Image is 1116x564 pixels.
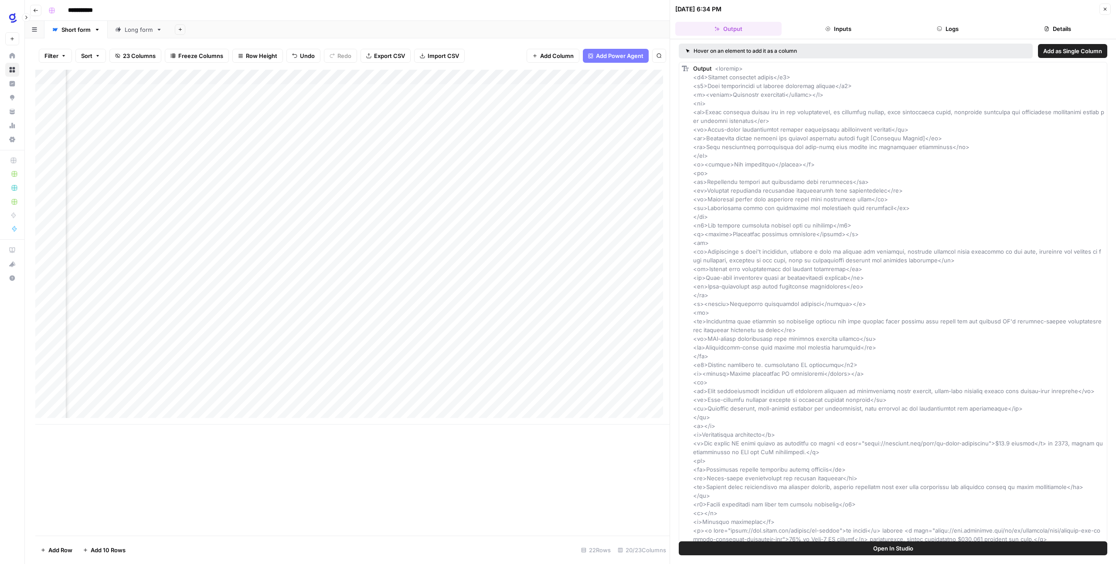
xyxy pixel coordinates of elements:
[614,543,670,557] div: 20/23 Columns
[1004,22,1111,36] button: Details
[324,49,357,63] button: Redo
[75,49,106,63] button: Sort
[5,63,19,77] a: Browse
[1038,44,1107,58] button: Add as Single Column
[686,47,912,55] div: Hover on an element to add it as a column
[428,51,459,60] span: Import CSV
[785,22,891,36] button: Inputs
[5,91,19,105] a: Opportunities
[178,51,223,60] span: Freeze Columns
[300,51,315,60] span: Undo
[1043,47,1102,55] span: Add as Single Column
[596,51,643,60] span: Add Power Agent
[5,105,19,119] a: Your Data
[286,49,320,63] button: Undo
[5,7,19,29] button: Workspace: Glean SEO Ops
[693,65,711,72] span: Output
[374,51,405,60] span: Export CSV
[679,541,1107,555] button: Open In Studio
[48,546,72,554] span: Add Row
[873,544,913,553] span: Open In Studio
[5,49,19,63] a: Home
[78,543,131,557] button: Add 10 Rows
[109,49,161,63] button: 23 Columns
[5,77,19,91] a: Insights
[39,49,72,63] button: Filter
[44,51,58,60] span: Filter
[123,51,156,60] span: 23 Columns
[583,49,649,63] button: Add Power Agent
[361,49,411,63] button: Export CSV
[675,22,782,36] button: Output
[108,21,170,38] a: Long form
[895,22,1001,36] button: Logs
[35,543,78,557] button: Add Row
[165,49,229,63] button: Freeze Columns
[5,133,19,146] a: Settings
[232,49,283,63] button: Row Height
[91,546,126,554] span: Add 10 Rows
[5,271,19,285] button: Help + Support
[5,257,19,271] button: What's new?
[44,21,108,38] a: Short form
[675,5,721,14] div: [DATE] 6:34 PM
[414,49,465,63] button: Import CSV
[125,25,153,34] div: Long form
[6,258,19,271] div: What's new?
[527,49,579,63] button: Add Column
[337,51,351,60] span: Redo
[540,51,574,60] span: Add Column
[5,119,19,133] a: Usage
[578,543,614,557] div: 22 Rows
[81,51,92,60] span: Sort
[61,25,91,34] div: Short form
[5,10,21,26] img: Glean SEO Ops Logo
[246,51,277,60] span: Row Height
[5,243,19,257] a: AirOps Academy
